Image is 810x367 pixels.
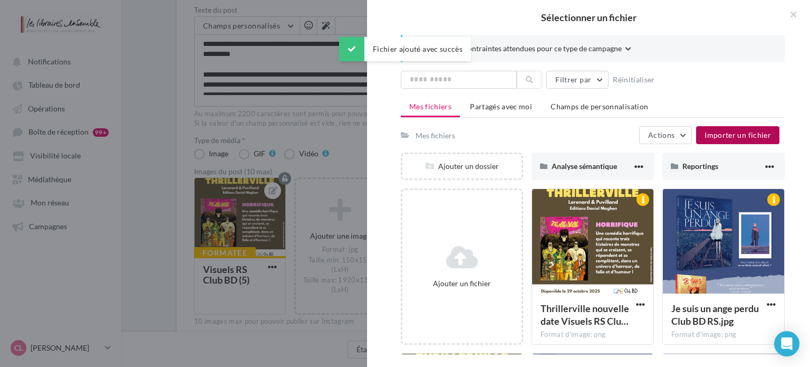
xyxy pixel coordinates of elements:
[639,126,692,144] button: Actions
[671,303,759,327] span: Je suis un ange perdu Club BD RS.jpg
[551,102,648,111] span: Champs de personnalisation
[470,102,532,111] span: Partagés avec moi
[546,71,609,89] button: Filtrer par
[419,43,622,53] span: Consulter les contraintes attendues pour ce type de campagne
[541,303,629,327] span: Thrillerville nouvelle date Visuels RS Club BD
[552,162,617,171] span: Analyse sémantique
[774,331,799,356] div: Open Intercom Messenger
[648,130,674,139] span: Actions
[682,162,718,171] span: Reportings
[402,161,522,171] div: Ajouter un dossier
[541,330,645,340] div: Format d'image: png
[609,73,659,86] button: Réinitialiser
[384,13,793,22] h2: Sélectionner un fichier
[419,43,631,56] button: Consulter les contraintes attendues pour ce type de campagne
[696,126,779,144] button: Importer un fichier
[339,37,471,61] div: Fichier ajouté avec succès
[407,278,517,288] div: Ajouter un fichier
[705,130,771,139] span: Importer un fichier
[416,130,455,140] div: Mes fichiers
[671,330,776,340] div: Format d'image: png
[409,102,451,111] span: Mes fichiers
